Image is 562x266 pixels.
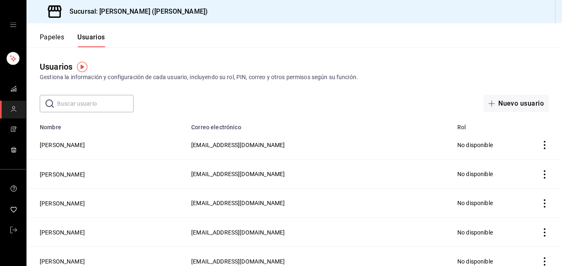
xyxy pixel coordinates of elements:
span: [EMAIL_ADDRESS][DOMAIN_NAME] [191,142,285,148]
button: Acciones [540,141,549,149]
span: [EMAIL_ADDRESS][DOMAIN_NAME] [191,200,285,206]
button: [PERSON_NAME] [40,170,85,179]
td: No disponible [452,218,520,247]
button: [PERSON_NAME] [40,228,85,237]
button: Usuarios [77,33,105,47]
button: Acciones [540,228,549,237]
img: Marcador de información sobre herramientas [77,62,87,72]
th: Nombre [26,119,186,131]
div: Gestiona la información y configuración de cada usuario, incluyendo su rol, PIN, correo y otros p... [40,73,549,82]
div: Pestañas de navegación [40,33,105,47]
button: Nuevo usuario [483,95,549,112]
button: Acciones [540,170,549,179]
button: [PERSON_NAME] [40,257,85,266]
span: [EMAIL_ADDRESS][DOMAIN_NAME] [191,229,285,236]
span: [EMAIL_ADDRESS][DOMAIN_NAME] [191,258,285,265]
th: Rol [452,119,520,131]
button: Acciones [540,257,549,266]
button: [PERSON_NAME] [40,199,85,208]
font: Papeles [40,33,64,41]
span: [EMAIL_ADDRESS][DOMAIN_NAME] [191,171,285,177]
td: No disponible [452,189,520,218]
button: Acciones [540,199,549,208]
th: Correo electrónico [186,119,452,131]
td: No disponible [452,131,520,160]
td: No disponible [452,160,520,189]
button: [PERSON_NAME] [40,141,85,149]
h3: Sucursal: [PERSON_NAME] ([PERSON_NAME]) [63,7,208,17]
div: Usuarios [40,60,72,73]
button: cajón abierto [10,22,17,28]
input: Buscar usuario [57,95,134,112]
font: Nuevo usuario [498,100,544,107]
